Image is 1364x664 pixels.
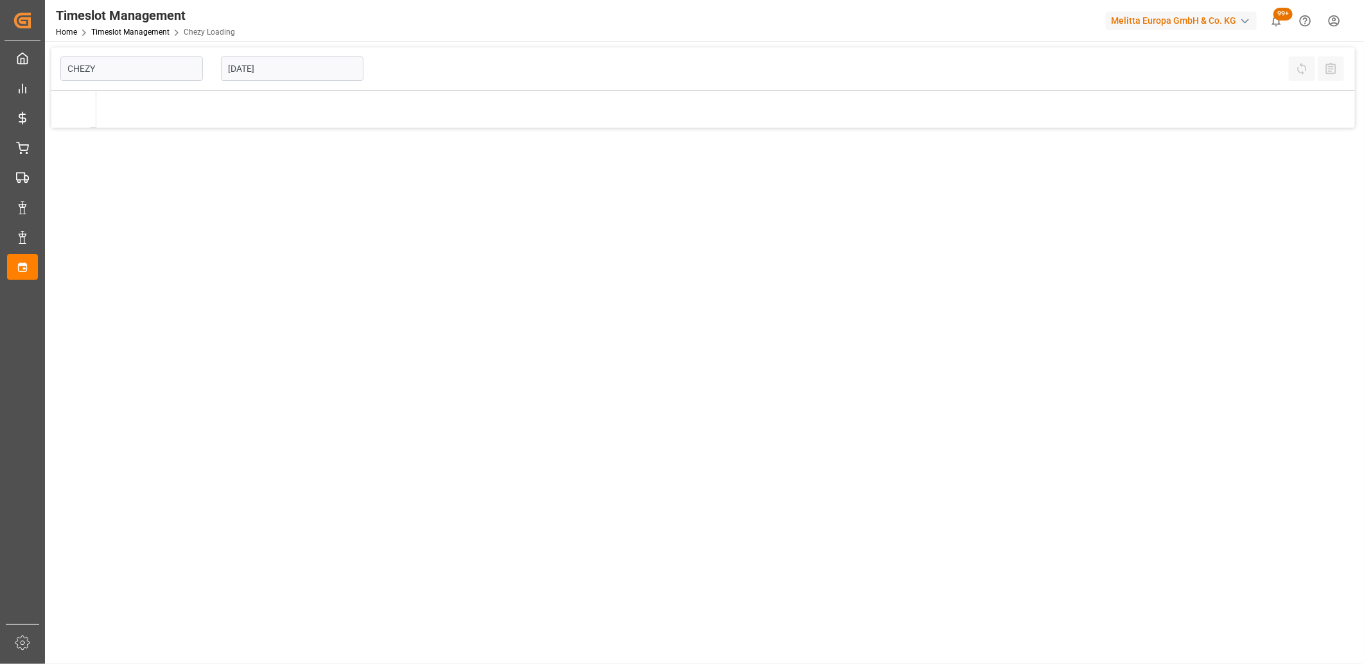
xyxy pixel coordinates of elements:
a: Timeslot Management [91,28,170,37]
button: Help Center [1291,6,1320,35]
a: Home [56,28,77,37]
button: Melitta Europa GmbH & Co. KG [1106,8,1262,33]
button: show 100 new notifications [1262,6,1291,35]
input: Type to search/select [60,56,203,81]
div: Melitta Europa GmbH & Co. KG [1106,12,1257,30]
div: Timeslot Management [56,6,235,25]
input: DD-MM-YYYY [221,56,363,81]
span: 99+ [1273,8,1293,21]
